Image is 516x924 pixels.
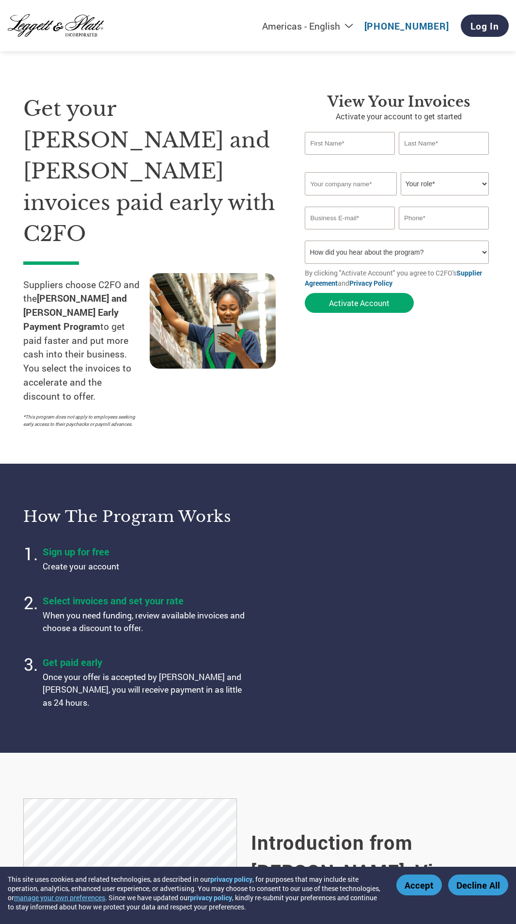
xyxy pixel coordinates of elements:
img: Leggett and Platt [7,13,104,39]
strong: [PERSON_NAME] and [PERSON_NAME] Early Payment Program [23,292,127,332]
a: Supplier Agreement [305,268,482,288]
h4: Sign up for free [43,545,246,558]
div: Invalid first name or first name is too long [305,156,395,168]
a: Log In [461,15,509,37]
input: Your company name* [305,172,397,195]
button: manage your own preferences [14,893,105,902]
p: When you need funding, review available invoices and choose a discount to offer. [43,609,246,635]
a: [PHONE_NUMBER] [364,20,449,32]
img: supply chain worker [150,273,276,369]
h3: How the program works [23,507,246,526]
a: privacy policy [210,875,252,884]
p: *This program does not apply to employees seeking early access to their paychecks or payroll adva... [23,413,140,428]
p: Suppliers choose C2FO and the to get paid faster and put more cash into their business. You selec... [23,278,150,404]
p: Activate your account to get started [305,111,493,122]
div: Invalid company name or company name is too long [305,196,489,203]
div: Invalid last name or last name is too long [399,156,489,168]
button: Decline All [448,875,508,895]
p: By clicking "Activate Account" you agree to C2FO's and [305,268,493,288]
input: Last Name* [399,132,489,155]
select: Title/Role [401,172,489,195]
h4: Select invoices and set your rate [43,594,246,607]
input: Phone* [399,207,489,229]
button: Activate Account [305,293,414,313]
p: Create your account [43,560,246,573]
a: privacy policy [190,893,232,902]
div: Inavlid Email Address [305,230,395,237]
p: Once your offer is accepted by [PERSON_NAME] and [PERSON_NAME], you will receive payment in as li... [43,671,246,709]
button: Accept [396,875,442,895]
h1: Get your [PERSON_NAME] and [PERSON_NAME] invoices paid early with C2FO [23,93,276,250]
input: First Name* [305,132,395,155]
div: Inavlid Phone Number [399,230,489,237]
a: Privacy Policy [349,278,392,288]
h4: Get paid early [43,656,246,668]
div: This site uses cookies and related technologies, as described in our , for purposes that may incl... [8,875,382,911]
h3: View Your Invoices [305,93,493,111]
input: Invalid Email format [305,207,395,229]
